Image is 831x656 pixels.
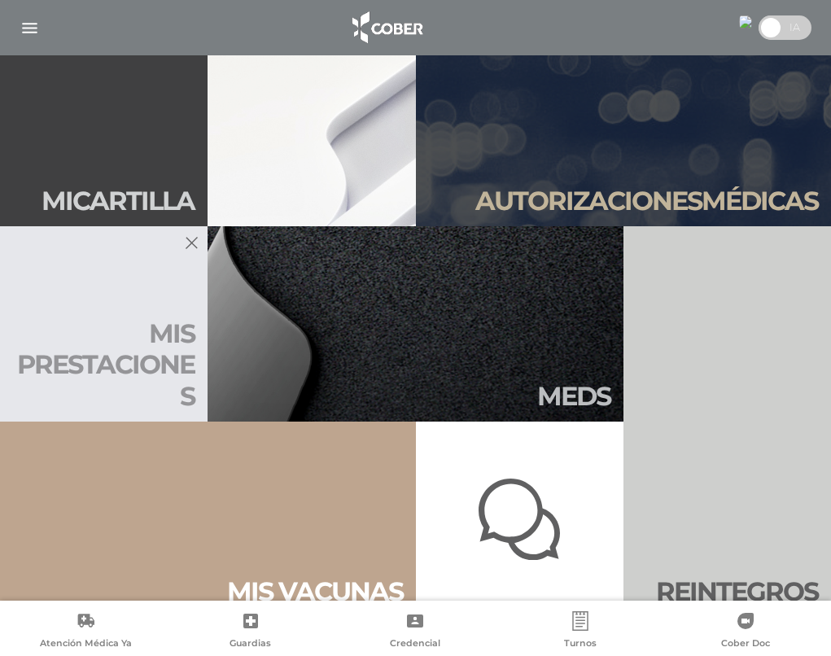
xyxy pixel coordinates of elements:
a: Turnos [498,611,663,653]
h2: Autori zaciones médicas [475,186,818,216]
span: Credencial [390,637,440,652]
h2: Rein te gros [656,576,818,607]
a: Cober Doc [663,611,828,653]
a: Reintegros [623,226,831,617]
h2: Mi car tilla [42,186,195,216]
img: logo_cober_home-white.png [343,8,429,47]
span: Atención Médica Ya [40,637,132,652]
img: 97 [739,15,752,28]
img: Cober_menu-lines-white.svg [20,18,40,38]
a: Guardias [168,611,334,653]
h2: Mis presta ciones [13,318,195,412]
h2: Meds [537,381,610,412]
h2: Mis vacu nas [227,576,403,607]
span: Guardias [230,637,271,652]
a: Meds [208,226,623,422]
a: Credencial [333,611,498,653]
a: Atención Médica Ya [3,611,168,653]
span: Cober Doc [721,637,770,652]
span: Turnos [564,637,597,652]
